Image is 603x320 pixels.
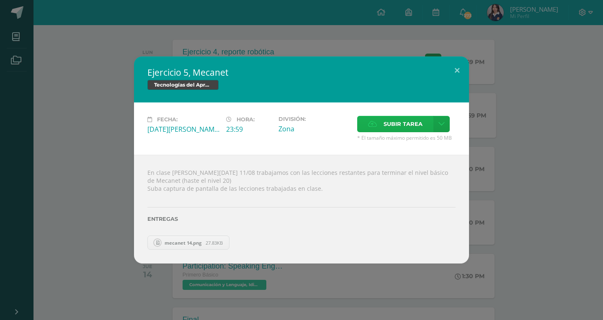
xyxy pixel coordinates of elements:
div: En clase [PERSON_NAME][DATE] 11/08 trabajamos con las lecciones restantes para terminar el nivel ... [134,155,469,264]
label: División: [278,116,350,122]
div: [DATE][PERSON_NAME] [147,125,219,134]
span: 27.83KB [206,240,223,246]
button: Close (Esc) [445,56,469,85]
span: * El tamaño máximo permitido es 50 MB [357,134,456,141]
div: 23:59 [226,125,272,134]
label: Entregas [147,216,456,222]
a: mecanet 14.png [147,236,229,250]
span: Tecnologías del Aprendizaje y la Comunicación [147,80,219,90]
span: mecanet 14.png [160,240,206,246]
span: Subir tarea [384,116,423,132]
span: Hora: [237,116,255,123]
span: Fecha: [157,116,178,123]
div: Zona [278,124,350,133]
h2: Ejercicio 5, Mecanet [147,67,456,78]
